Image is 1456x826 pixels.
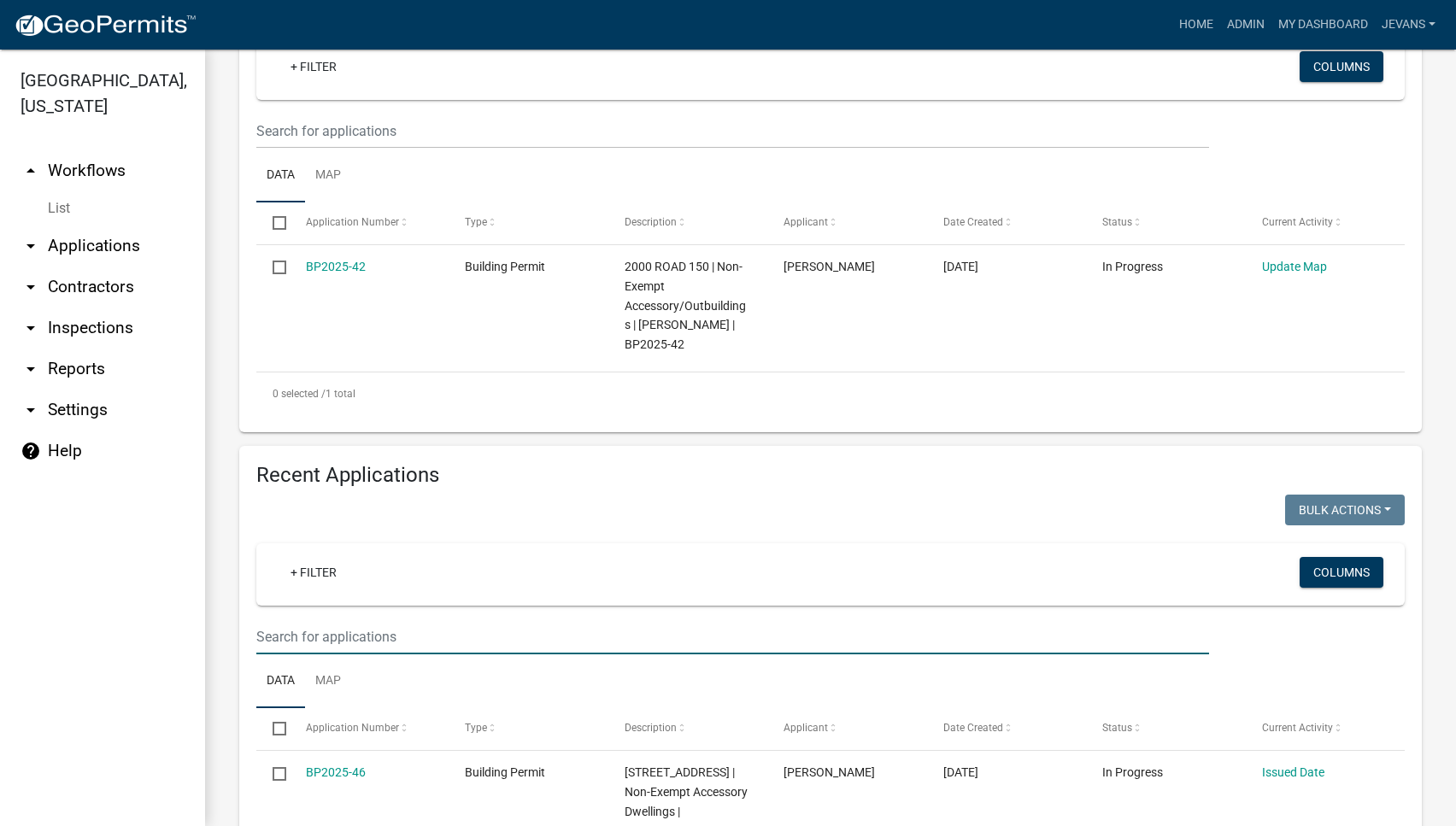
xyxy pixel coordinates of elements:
a: Map [305,654,351,709]
datatable-header-cell: Type [449,708,608,749]
span: Description [625,722,677,734]
span: Type [465,722,487,734]
span: Description [625,216,677,228]
button: Columns [1300,51,1383,82]
i: arrow_drop_down [21,236,41,256]
a: BP2025-46 [306,765,366,779]
a: Map [305,149,351,203]
datatable-header-cell: Current Activity [1245,708,1405,749]
a: Update Map [1262,260,1327,273]
span: Application Number [306,722,399,734]
datatable-header-cell: Applicant [767,708,927,749]
span: Andrew Finan [784,260,875,273]
datatable-header-cell: Description [608,708,767,749]
button: Bulk Actions [1285,495,1405,525]
datatable-header-cell: Application Number [289,708,449,749]
datatable-header-cell: Type [449,202,608,243]
datatable-header-cell: Application Number [289,202,449,243]
i: arrow_drop_down [21,277,41,297]
a: Home [1172,9,1220,41]
span: In Progress [1102,765,1163,779]
span: Building Permit [465,765,545,779]
a: My Dashboard [1271,9,1375,41]
datatable-header-cell: Status [1086,708,1246,749]
a: jevans [1375,9,1442,41]
datatable-header-cell: Applicant [767,202,927,243]
span: Solomon Smallback [784,765,875,779]
span: Status [1102,722,1132,734]
span: Current Activity [1262,216,1333,228]
span: In Progress [1102,260,1163,273]
span: 0 selected / [273,388,326,400]
span: Type [465,216,487,228]
datatable-header-cell: Date Created [926,708,1086,749]
button: Columns [1300,557,1383,588]
a: Data [256,149,305,203]
a: + Filter [277,51,350,82]
span: Applicant [784,216,828,228]
i: arrow_drop_up [21,161,41,181]
datatable-header-cell: Select [256,202,289,243]
a: Admin [1220,9,1271,41]
a: Data [256,654,305,709]
div: 1 total [256,372,1405,415]
i: arrow_drop_down [21,359,41,379]
span: 08/31/2025 [943,765,978,779]
i: arrow_drop_down [21,400,41,420]
datatable-header-cell: Select [256,708,289,749]
span: Date Created [943,216,1003,228]
span: Building Permit [465,260,545,273]
datatable-header-cell: Current Activity [1245,202,1405,243]
a: BP2025-42 [306,260,366,273]
span: Status [1102,216,1132,228]
i: arrow_drop_down [21,318,41,338]
span: 2000 ROAD 150 | Non-Exempt Accessory/Outbuildings | Andrew Finan | BP2025-42 [625,260,746,351]
i: help [21,441,41,461]
a: Issued Date [1262,765,1324,779]
input: Search for applications [256,114,1209,149]
span: Current Activity [1262,722,1333,734]
datatable-header-cell: Status [1086,202,1246,243]
h4: Recent Applications [256,463,1405,488]
a: + Filter [277,557,350,588]
span: Application Number [306,216,399,228]
datatable-header-cell: Description [608,202,767,243]
span: 08/15/2025 [943,260,978,273]
input: Search for applications [256,619,1209,654]
span: Date Created [943,722,1003,734]
span: Applicant [784,722,828,734]
datatable-header-cell: Date Created [926,202,1086,243]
